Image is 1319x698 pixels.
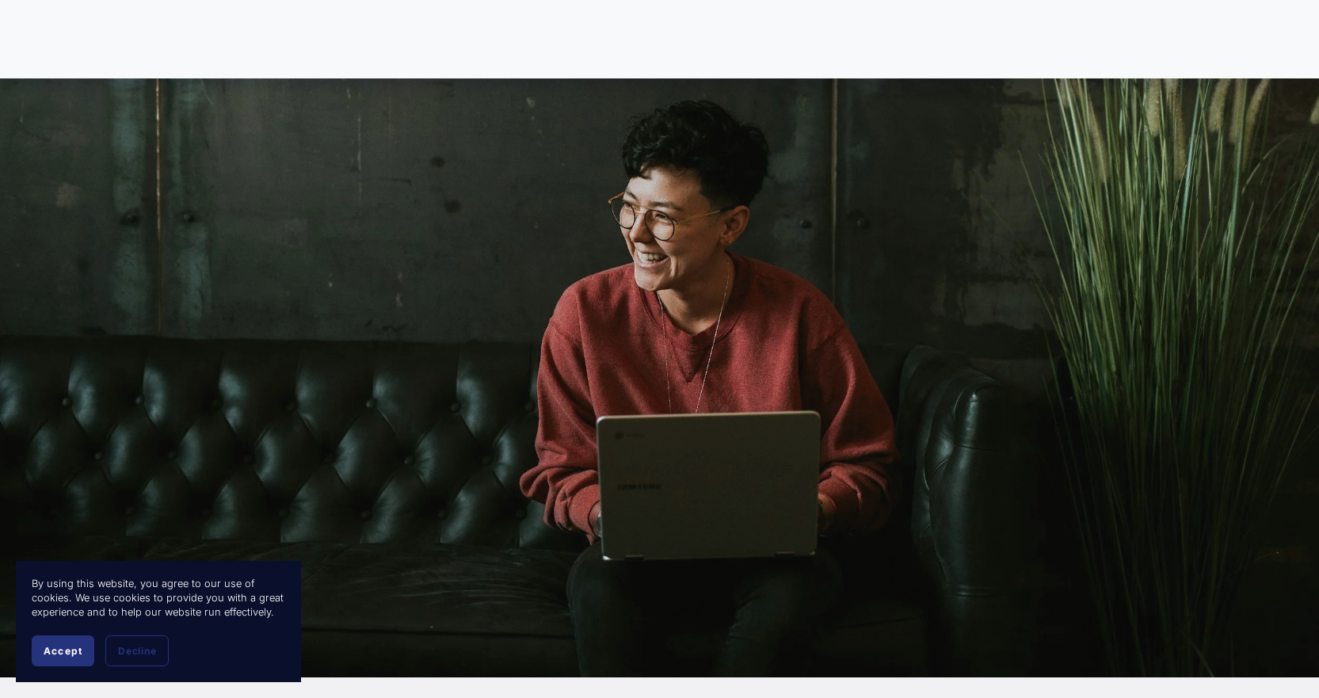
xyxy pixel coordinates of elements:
[32,577,285,620] p: By using this website, you agree to our use of cookies. We use cookies to provide you with a grea...
[105,635,169,666] button: Decline
[44,645,82,657] span: Accept
[118,645,156,657] span: Decline
[32,635,94,666] button: Accept
[16,561,301,682] section: Cookie banner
